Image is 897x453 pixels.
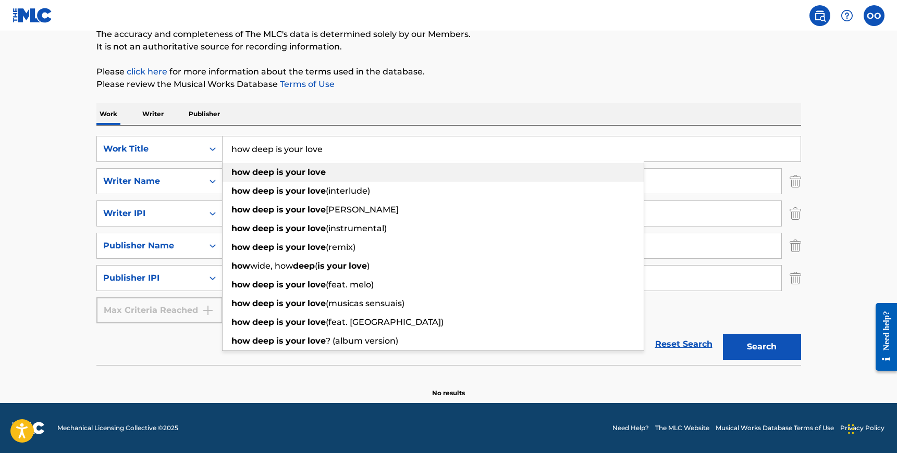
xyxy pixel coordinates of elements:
p: Please for more information about the terms used in the database. [96,66,801,78]
span: wide, how [250,261,293,271]
div: Drag [848,413,854,445]
a: Musical Works Database Terms of Use [716,423,834,433]
form: Search Form [96,136,801,365]
strong: love [308,223,326,233]
img: logo [13,422,45,434]
strong: love [349,261,367,271]
strong: love [308,317,326,327]
img: Delete Criterion [790,168,801,194]
span: (feat. [GEOGRAPHIC_DATA]) [326,317,444,327]
span: (remix) [326,242,355,252]
p: Please review the Musical Works Database [96,78,801,91]
strong: how [231,223,250,233]
strong: deep [252,298,274,308]
strong: deep [252,336,274,346]
strong: your [286,167,305,177]
strong: is [317,261,325,271]
strong: your [286,317,305,327]
span: (feat. melo) [326,280,374,290]
strong: deep [252,205,274,215]
strong: how [231,242,250,252]
p: Publisher [186,103,223,125]
p: It is not an authoritative source for recording information. [96,41,801,53]
strong: is [276,205,284,215]
span: (interlude) [326,186,370,196]
strong: how [231,261,250,271]
p: No results [432,376,465,398]
strong: your [286,223,305,233]
a: Terms of Use [278,79,335,89]
strong: love [308,186,326,196]
strong: how [231,336,250,346]
strong: love [308,205,326,215]
span: (instrumental) [326,223,387,233]
strong: how [231,167,250,177]
strong: your [286,336,305,346]
strong: love [308,242,326,252]
div: Publisher Name [103,240,197,252]
strong: deep [252,186,274,196]
p: Writer [139,103,167,125]
img: help [841,9,853,22]
strong: is [276,280,284,290]
strong: how [231,298,250,308]
strong: love [308,280,326,290]
strong: is [276,242,284,252]
a: Public Search [809,5,830,26]
strong: deep [252,242,274,252]
img: search [814,9,826,22]
img: Delete Criterion [790,233,801,259]
strong: your [286,280,305,290]
strong: love [308,167,326,177]
button: Search [723,334,801,360]
div: Publisher IPI [103,272,197,284]
img: Delete Criterion [790,200,801,227]
strong: is [276,298,284,308]
a: The MLC Website [655,423,709,433]
strong: is [276,186,284,196]
span: [PERSON_NAME] [326,205,399,215]
span: ) [367,261,370,271]
div: Writer IPI [103,207,197,220]
a: Reset Search [650,333,718,356]
div: Help [837,5,857,26]
div: Work Title [103,143,197,155]
p: Work [96,103,120,125]
strong: deep [293,261,315,271]
img: Delete Criterion [790,265,801,291]
strong: your [286,298,305,308]
iframe: Resource Center [868,295,897,379]
img: MLC Logo [13,8,53,23]
span: ( [315,261,317,271]
a: click here [127,67,167,77]
strong: how [231,317,250,327]
span: ? (album version) [326,336,398,346]
strong: your [327,261,347,271]
strong: deep [252,167,274,177]
div: Writer Name [103,175,197,187]
strong: is [276,317,284,327]
p: The accuracy and completeness of The MLC's data is determined solely by our Members. [96,28,801,41]
span: Mechanical Licensing Collective © 2025 [57,423,178,433]
strong: your [286,186,305,196]
strong: is [276,167,284,177]
strong: your [286,242,305,252]
a: Privacy Policy [840,423,884,433]
strong: how [231,280,250,290]
iframe: Chat Widget [845,403,897,453]
strong: how [231,186,250,196]
strong: deep [252,280,274,290]
strong: love [308,298,326,308]
strong: love [308,336,326,346]
strong: how [231,205,250,215]
strong: is [276,336,284,346]
strong: is [276,223,284,233]
div: User Menu [864,5,884,26]
strong: deep [252,223,274,233]
span: (musicas sensuais) [326,298,404,308]
strong: your [286,205,305,215]
a: Need Help? [612,423,649,433]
